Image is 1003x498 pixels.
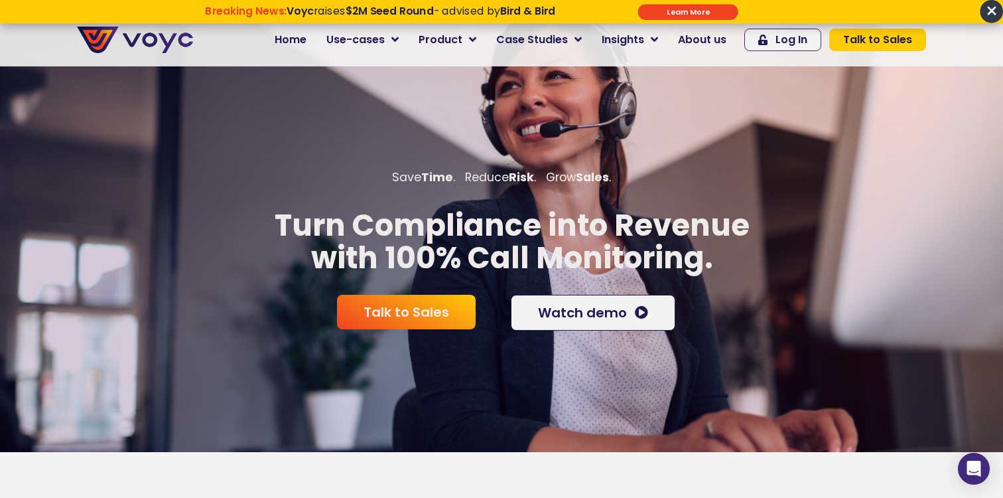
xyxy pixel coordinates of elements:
div: Open Intercom Messenger [958,453,990,485]
div: Breaking News: Voyc raises $2M Seed Round - advised by Bird & Bird [153,5,608,30]
span: Talk to Sales [364,305,449,319]
a: Talk to Sales [829,29,926,51]
a: About us [668,27,736,53]
a: Case Studies [486,27,592,53]
a: Insights [592,27,668,53]
span: raises - advised by [287,3,555,18]
strong: Voyc [287,3,313,18]
span: Home [275,32,306,48]
strong: Bird & Bird [500,3,555,18]
span: Product [419,32,462,48]
b: Sales [576,169,609,185]
span: Case Studies [496,32,568,48]
div: Submit [638,4,738,20]
b: Time [421,169,453,185]
span: Insights [602,32,644,48]
img: voyc-full-logo [77,27,193,53]
span: About us [678,32,726,48]
a: Use-cases [316,27,409,53]
a: Log In [744,29,821,51]
span: Log In [775,35,807,45]
b: Risk [509,169,534,185]
a: Product [409,27,486,53]
strong: $2M Seed Round [346,3,434,18]
a: Home [265,27,316,53]
a: Watch demo [511,295,675,331]
a: Talk to Sales [337,295,476,329]
span: Talk to Sales [843,35,912,45]
strong: Breaking News: [205,3,287,18]
span: Watch demo [538,306,627,319]
span: Use-cases [326,32,385,48]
